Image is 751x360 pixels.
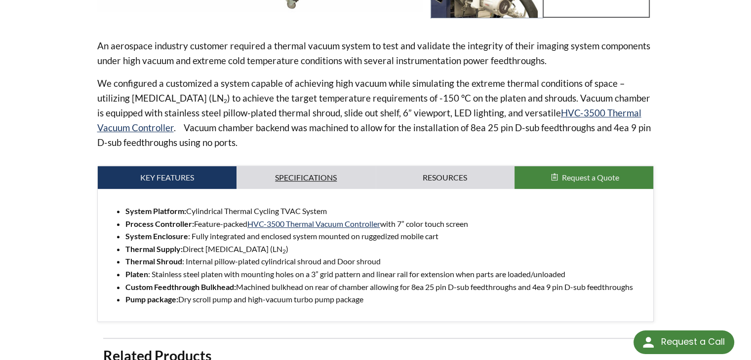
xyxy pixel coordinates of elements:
strong: System Enclosure [125,231,188,241]
strong: Process Controller: [125,219,194,228]
span: Request a Quote [562,173,619,182]
li: Machined bulkhead on rear of chamber allowing for 8ea 25 pin D-sub feedthroughs and 4ea 9 pin D-s... [125,281,646,293]
li: : Stainless steel platen with mounting holes on a 3” grid pattern and linear rail for extension w... [125,268,646,281]
strong: Pump package: [125,294,178,304]
strong: Custom Feedthrough Bulkhead: [125,282,236,291]
p: We configured a customized a system capable of achieving high vacuum while simulating the extreme... [97,76,654,150]
li: Feature-packed with 7” color touch screen [125,217,646,230]
li: Direct [MEDICAL_DATA] (LN ) [125,243,646,255]
a: Resources [376,166,514,189]
a: Key Features [98,166,237,189]
strong: System Platform: [125,206,186,216]
sub: 2 [224,97,227,105]
sub: 2 [282,248,286,255]
a: HVC-3500 Thermal Vacuum Controller [247,219,380,228]
strong: Thermal Supply: [125,244,183,253]
button: Request a Quote [514,166,653,189]
p: An aerospace industry customer required a thermal vacuum system to test and validate the integrit... [97,38,654,68]
li: Dry scroll pump and high-vacuum turbo pump package [125,293,646,306]
li: : Internal pillow-plated cylindrical shroud and Door shroud [125,255,646,268]
a: Specifications [237,166,375,189]
div: Request a Call [633,330,734,354]
li: Cylindrical Thermal Cycling TVAC System [125,205,646,217]
strong: Platen [125,269,148,279]
img: round button [640,334,656,350]
div: Request a Call [661,330,724,353]
li: : Fully integrated and enclosed system mounted on ruggedized mobile cart [125,230,646,243]
strong: Thermal Shroud [125,256,182,266]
